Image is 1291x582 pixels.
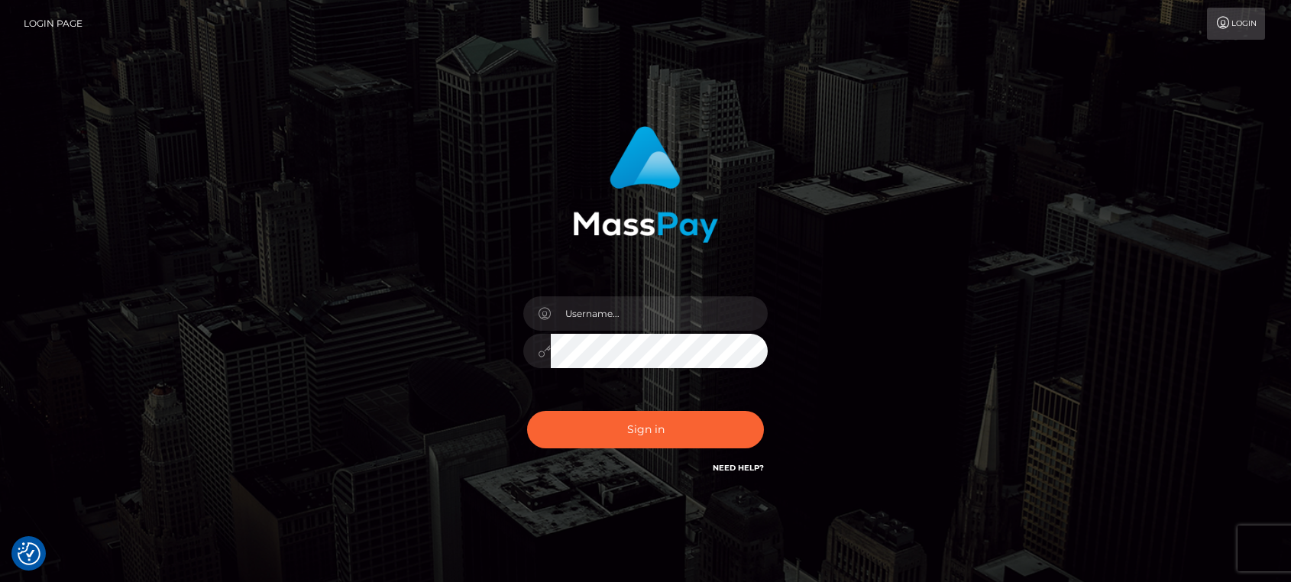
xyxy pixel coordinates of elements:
[18,542,40,565] button: Consent Preferences
[18,542,40,565] img: Revisit consent button
[573,126,718,243] img: MassPay Login
[24,8,83,40] a: Login Page
[527,411,764,448] button: Sign in
[551,296,768,331] input: Username...
[713,463,764,473] a: Need Help?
